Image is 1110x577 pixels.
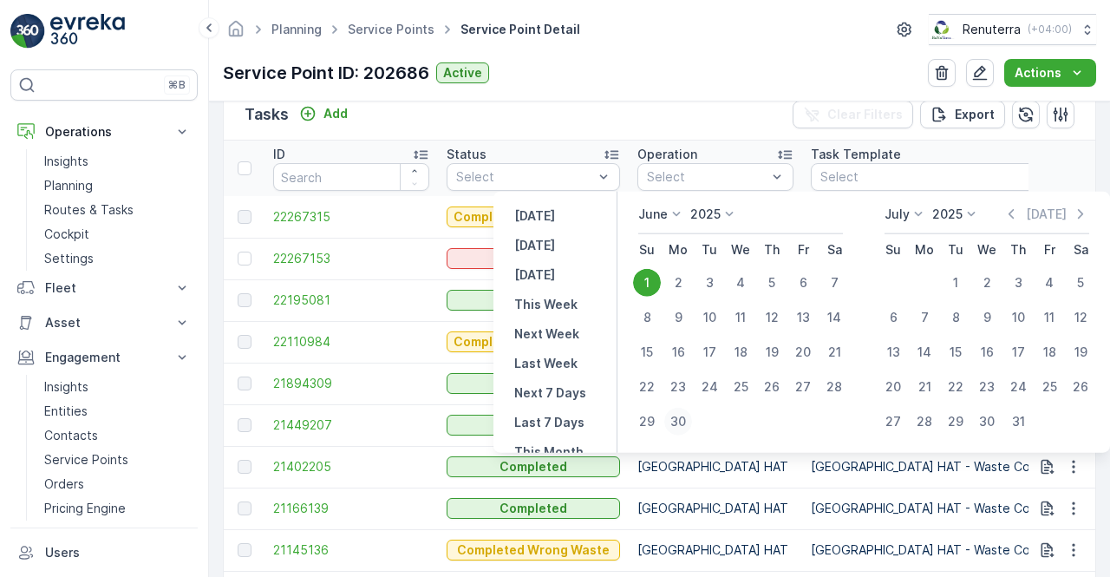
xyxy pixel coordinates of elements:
p: July [885,206,910,223]
div: 15 [942,338,970,366]
div: 11 [1035,304,1063,331]
p: [GEOGRAPHIC_DATA] HAT - Waste Collection [811,541,1073,559]
th: Saturday [819,234,850,266]
p: Select [820,168,1046,186]
p: Add [323,105,348,122]
p: Fleet [45,279,163,297]
div: 20 [879,373,907,401]
p: June [638,206,668,223]
p: Service Point ID: 202686 [223,60,429,86]
div: 11 [727,304,754,331]
button: Tomorrow [507,265,562,285]
button: Last 7 Days [507,412,591,433]
p: Insights [44,378,88,396]
div: Toggle Row Selected [238,210,251,224]
a: Routes & Tasks [37,198,198,222]
div: 23 [973,373,1001,401]
p: Select [647,168,767,186]
a: Homepage [226,26,245,41]
button: Engagement [10,340,198,375]
div: 1 [633,269,661,297]
div: 20 [789,338,817,366]
th: Wednesday [971,234,1002,266]
p: This Week [514,296,578,313]
a: Pricing Engine [37,496,198,521]
span: 21449207 [273,416,429,434]
div: 30 [973,408,1001,436]
a: 22267153 [273,250,429,267]
button: To Do [447,248,620,269]
p: Settings [44,250,94,267]
th: Saturday [1065,234,1096,266]
div: 24 [695,373,723,401]
button: Clear Filters [793,101,913,128]
div: 16 [664,338,692,366]
div: 27 [879,408,907,436]
div: 6 [789,269,817,297]
button: This Month [507,442,591,462]
p: 2025 [932,206,963,223]
button: Completed Wrong Waste [447,540,620,561]
p: Last 7 Days [514,414,584,431]
div: 13 [879,338,907,366]
p: Completed [499,458,567,475]
div: Toggle Row Selected [238,418,251,432]
th: Wednesday [725,234,756,266]
div: 17 [695,338,723,366]
button: Operations [10,115,198,149]
div: 13 [789,304,817,331]
p: Completed Wrong Waste [457,541,610,559]
input: Search [273,163,429,191]
div: 15 [633,338,661,366]
span: Service Point Detail [457,21,584,38]
div: 9 [664,304,692,331]
p: [DATE] [514,207,555,225]
p: Operations [45,123,163,141]
p: Entities [44,403,88,420]
p: ⌘B [168,78,186,92]
a: Cockpit [37,222,198,246]
div: 9 [973,304,1001,331]
p: Task Template [811,146,901,163]
button: Renuterra(+04:00) [929,14,1096,45]
div: 7 [820,269,848,297]
a: 22110984 [273,333,429,351]
p: Users [45,544,191,561]
div: 8 [942,304,970,331]
div: 7 [911,304,938,331]
div: 18 [1035,338,1063,366]
div: 12 [1067,304,1094,331]
button: Yesterday [507,206,562,226]
th: Friday [787,234,819,266]
div: Toggle Row Selected [238,335,251,349]
div: 21 [911,373,938,401]
p: ID [273,146,285,163]
button: Asset [10,305,198,340]
p: [GEOGRAPHIC_DATA] HAT [637,541,793,559]
a: 21894309 [273,375,429,392]
button: Completed No One to Sign [447,207,620,227]
p: Tasks [245,102,289,127]
th: Thursday [1002,234,1034,266]
div: 4 [1035,269,1063,297]
p: Status [447,146,486,163]
p: [GEOGRAPHIC_DATA] HAT - Waste Collection [811,500,1073,517]
p: Next Week [514,325,579,343]
div: Toggle Row Selected [238,460,251,474]
button: Today [507,235,562,256]
img: logo [10,14,45,49]
th: Tuesday [694,234,725,266]
button: Add [292,103,355,124]
button: Completed [447,498,620,519]
a: 22267315 [273,208,429,226]
div: 18 [727,338,754,366]
button: Completed [447,373,620,394]
p: Orders [44,475,84,493]
button: Last Week [507,353,584,374]
div: 21 [820,338,848,366]
p: Clear Filters [827,106,903,123]
div: 17 [1004,338,1032,366]
a: Entities [37,399,198,423]
div: 6 [879,304,907,331]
